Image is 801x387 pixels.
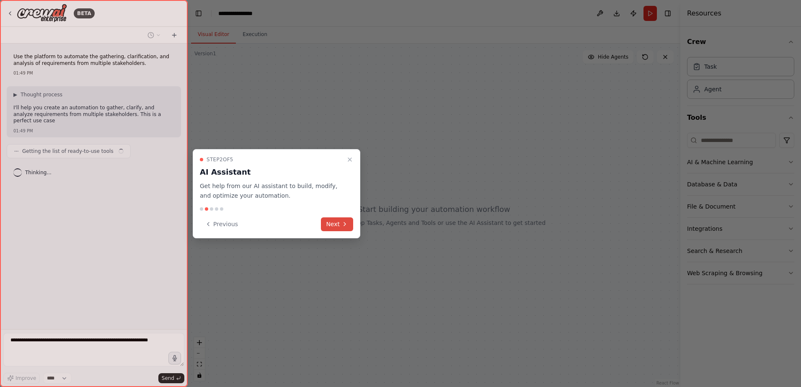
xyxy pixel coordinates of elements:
[207,156,233,163] span: Step 2 of 5
[200,181,343,201] p: Get help from our AI assistant to build, modify, and optimize your automation.
[321,217,353,231] button: Next
[193,8,204,19] button: Hide left sidebar
[345,155,355,165] button: Close walkthrough
[200,217,243,231] button: Previous
[200,166,343,178] h3: AI Assistant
